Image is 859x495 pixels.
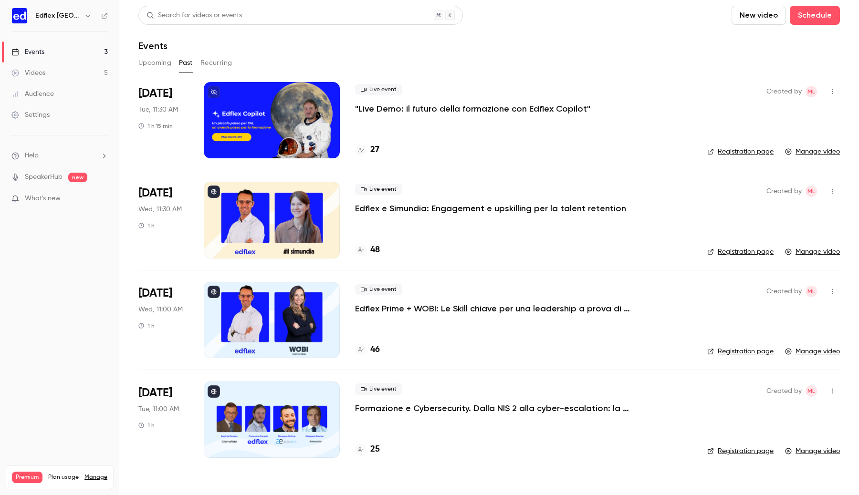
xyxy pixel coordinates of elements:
span: Live event [355,84,402,95]
a: Manage video [785,347,840,356]
a: Registration page [707,347,774,356]
a: "Live Demo: il futuro della formazione con Edflex Copilot" [355,103,590,114]
a: 46 [355,343,380,356]
div: Videos [11,68,45,78]
span: Created by [766,186,802,197]
a: Manage video [785,247,840,257]
div: Search for videos or events [147,10,242,21]
button: Recurring [200,55,232,71]
div: Jun 18 Wed, 11:30 AM (Europe/Rome) [138,182,189,258]
span: Created by [766,286,802,297]
a: 25 [355,443,380,456]
a: Registration page [707,446,774,456]
span: Live event [355,383,402,395]
a: Edflex e Simundia: Engagement e upskilling per la talent retention [355,203,626,214]
span: [DATE] [138,385,172,401]
span: Help [25,151,39,161]
a: Manage [84,474,107,481]
div: 1 h 15 min [138,122,173,130]
div: Audience [11,89,54,99]
span: maria giovanna lanfranchi [806,286,817,297]
div: 1 h [138,422,155,429]
h6: Edflex [GEOGRAPHIC_DATA] [35,11,80,21]
span: Created by [766,385,802,397]
h4: 46 [370,343,380,356]
span: Wed, 11:30 AM [138,205,182,214]
h4: 48 [370,244,380,257]
span: What's new [25,194,61,204]
span: [DATE] [138,286,172,301]
div: Settings [11,110,50,120]
a: 27 [355,144,379,156]
span: Plan usage [48,474,79,481]
a: SpeakerHub [25,172,63,182]
span: Live event [355,284,402,295]
div: Jul 8 Tue, 11:30 AM (Europe/Rome) [138,82,189,158]
h4: 25 [370,443,380,456]
img: Edflex Italy [12,8,27,23]
span: Created by [766,86,802,97]
button: New video [732,6,786,25]
span: Tue, 11:00 AM [138,404,179,414]
h1: Events [138,40,168,52]
a: Registration page [707,247,774,257]
div: 1 h [138,322,155,330]
a: Edflex Prime + WOBI: Le Skill chiave per una leadership a prova di futuro [355,303,641,314]
span: new [68,173,87,182]
div: Events [11,47,44,57]
span: ml [807,286,815,297]
span: Wed, 11:00 AM [138,305,183,314]
a: 48 [355,244,380,257]
span: maria giovanna lanfranchi [806,186,817,197]
span: ml [807,385,815,397]
button: Schedule [790,6,840,25]
span: Live event [355,184,402,195]
div: Nov 5 Tue, 11:00 AM (Europe/Rome) [138,382,189,458]
a: Formazione e Cybersecurity. Dalla NIS 2 alla cyber-escalation: la risposta di Edflex Prime e Alte... [355,402,641,414]
a: Registration page [707,147,774,156]
div: Jan 29 Wed, 11:00 AM (Europe/Rome) [138,282,189,358]
span: Tue, 11:30 AM [138,105,178,114]
span: [DATE] [138,186,172,201]
span: ml [807,86,815,97]
h4: 27 [370,144,379,156]
button: Past [179,55,193,71]
div: 1 h [138,222,155,229]
span: [DATE] [138,86,172,101]
span: Premium [12,472,42,483]
button: Upcoming [138,55,171,71]
li: help-dropdown-opener [11,151,108,161]
a: Manage video [785,147,840,156]
span: maria giovanna lanfranchi [806,385,817,397]
a: Manage video [785,446,840,456]
span: ml [807,186,815,197]
span: maria giovanna lanfranchi [806,86,817,97]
